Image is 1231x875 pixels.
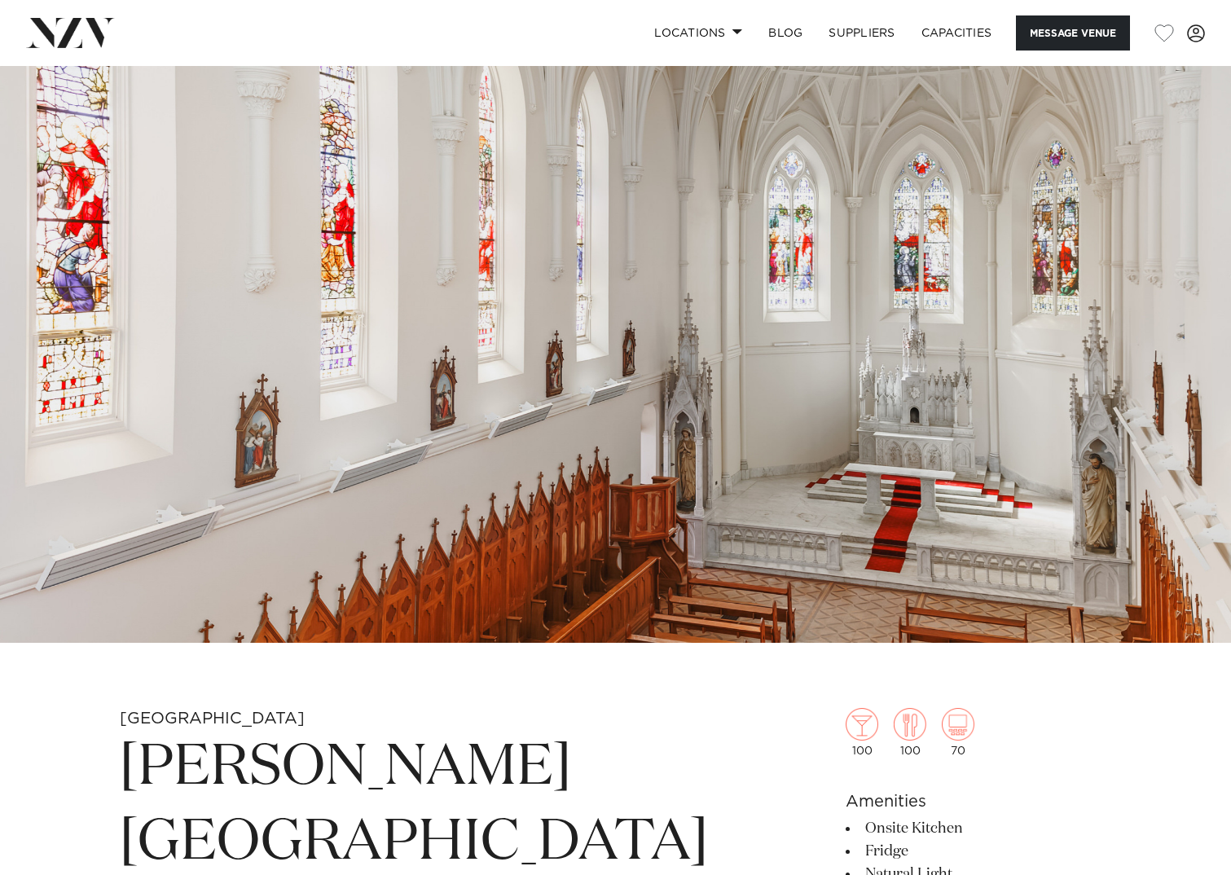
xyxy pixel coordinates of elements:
[846,789,1111,814] h6: Amenities
[942,708,974,757] div: 70
[894,708,926,757] div: 100
[26,18,115,47] img: nzv-logo.png
[846,708,878,741] img: cocktail.png
[846,817,1111,840] li: Onsite Kitchen
[942,708,974,741] img: theatre.png
[816,15,908,51] a: SUPPLIERS
[908,15,1005,51] a: Capacities
[120,710,305,727] small: [GEOGRAPHIC_DATA]
[846,708,878,757] div: 100
[846,840,1111,863] li: Fridge
[755,15,816,51] a: BLOG
[894,708,926,741] img: dining.png
[641,15,755,51] a: Locations
[1016,15,1130,51] button: Message Venue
